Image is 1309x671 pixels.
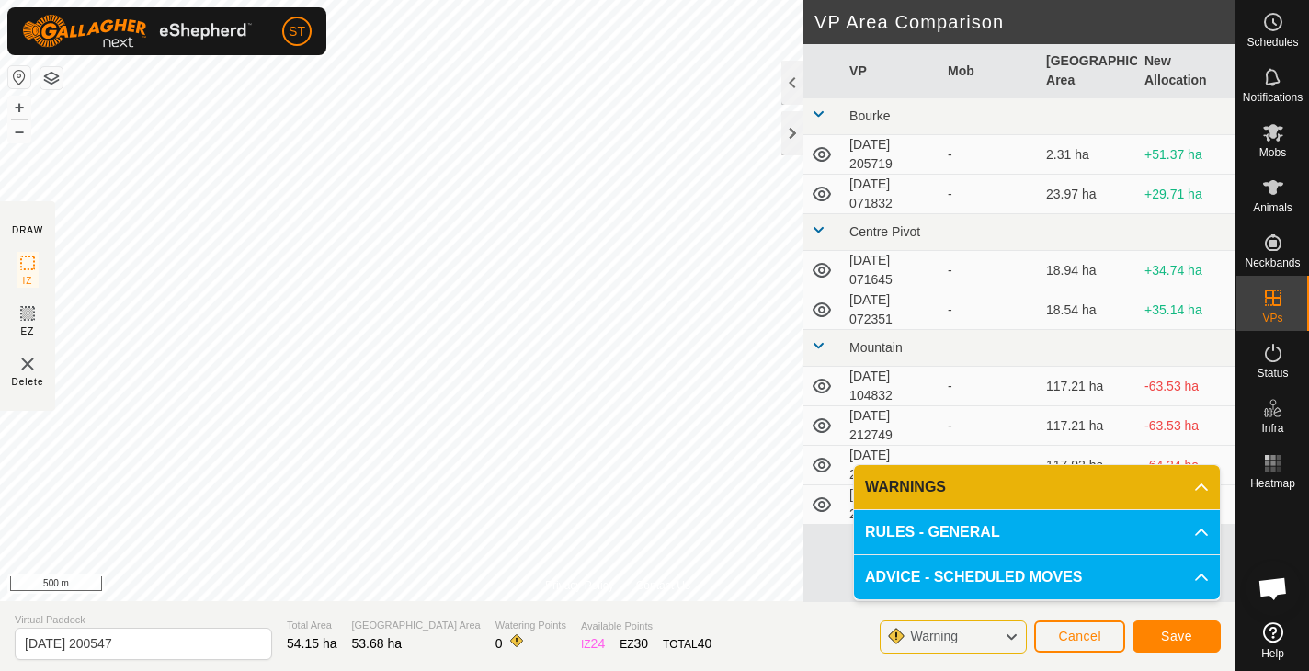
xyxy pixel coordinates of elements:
td: [DATE] 210405 [842,446,940,485]
span: Mountain [849,340,903,355]
button: – [8,120,30,142]
th: Mob [940,44,1039,98]
span: Delete [12,375,44,389]
span: Neckbands [1245,257,1300,268]
span: 40 [698,636,712,651]
div: - [948,261,1031,280]
span: Notifications [1243,92,1303,103]
span: Help [1261,648,1284,659]
div: IZ [581,634,605,654]
span: Total Area [287,618,337,633]
span: 0 [495,636,503,651]
span: Heatmap [1250,478,1295,489]
button: Map Layers [40,67,63,89]
td: 117.92 ha [1039,446,1137,485]
button: Reset Map [8,66,30,88]
a: Privacy Policy [545,577,614,594]
td: 117.21 ha [1039,367,1137,406]
span: Infra [1261,423,1283,434]
div: DRAW [12,223,43,237]
div: - [948,377,1031,396]
span: 24 [591,636,606,651]
div: - [948,416,1031,436]
th: [GEOGRAPHIC_DATA] Area [1039,44,1137,98]
span: Centre Pivot [849,224,920,239]
td: 23.97 ha [1039,175,1137,214]
td: 18.94 ha [1039,251,1137,290]
span: Cancel [1058,629,1101,643]
th: New Allocation [1137,44,1235,98]
div: TOTAL [663,634,711,654]
td: +34.74 ha [1137,251,1235,290]
td: [DATE] 200220 [842,485,940,525]
div: - [948,185,1031,204]
span: Mobs [1259,147,1286,158]
button: Save [1133,620,1221,653]
span: Bourke [849,108,890,123]
span: Status [1257,368,1288,379]
td: [DATE] 072351 [842,290,940,330]
span: ADVICE - SCHEDULED MOVES [865,566,1082,588]
p-accordion-header: ADVICE - SCHEDULED MOVES [854,555,1220,599]
img: VP [17,353,39,375]
span: Watering Points [495,618,566,633]
span: IZ [23,274,33,288]
span: EZ [21,324,35,338]
a: Help [1236,615,1309,666]
td: [DATE] 205719 [842,135,940,175]
span: ST [289,22,305,41]
th: VP [842,44,940,98]
td: -64.24 ha [1137,446,1235,485]
div: - [948,301,1031,320]
td: [DATE] 104832 [842,367,940,406]
span: Animals [1253,202,1292,213]
div: EZ [620,634,648,654]
td: 2.31 ha [1039,135,1137,175]
span: Warning [910,629,958,643]
td: +51.37 ha [1137,135,1235,175]
a: Contact Us [636,577,690,594]
img: Gallagher Logo [22,15,252,48]
span: 30 [634,636,649,651]
span: Virtual Paddock [15,612,272,628]
td: +35.14 ha [1137,290,1235,330]
span: VPs [1262,313,1282,324]
td: [DATE] 212749 [842,406,940,446]
button: + [8,97,30,119]
div: - [948,145,1031,165]
span: Available Points [581,619,711,634]
h2: VP Area Comparison [814,11,1235,33]
span: WARNINGS [865,476,946,498]
td: 18.54 ha [1039,290,1137,330]
a: Open chat [1246,561,1301,616]
p-accordion-header: RULES - GENERAL [854,510,1220,554]
span: [GEOGRAPHIC_DATA] Area [352,618,481,633]
td: -63.53 ha [1137,406,1235,446]
span: Schedules [1246,37,1298,48]
td: [DATE] 071832 [842,175,940,214]
td: -63.53 ha [1137,367,1235,406]
span: RULES - GENERAL [865,521,1000,543]
span: 53.68 ha [352,636,403,651]
td: 117.21 ha [1039,406,1137,446]
span: 54.15 ha [287,636,337,651]
td: [DATE] 071645 [842,251,940,290]
div: - [948,456,1031,475]
button: Cancel [1034,620,1125,653]
td: +29.71 ha [1137,175,1235,214]
span: Save [1161,629,1192,643]
p-accordion-header: WARNINGS [854,465,1220,509]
